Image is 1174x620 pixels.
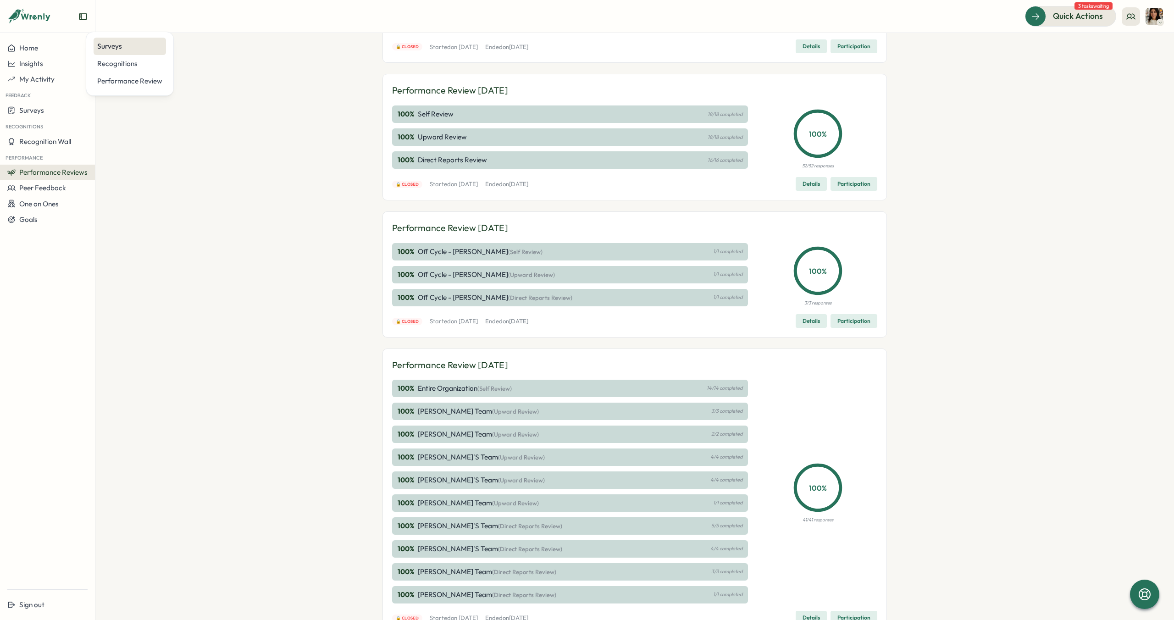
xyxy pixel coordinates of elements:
button: Quick Actions [1025,6,1116,26]
p: 3/3 completed [711,569,742,575]
span: (Direct Reports Review) [498,522,562,530]
span: Quick Actions [1053,10,1103,22]
a: Surveys [94,38,166,55]
p: Ended on [DATE] [485,43,528,51]
span: My Activity [19,75,55,83]
p: [PERSON_NAME] Team [418,590,556,600]
button: Details [796,314,827,328]
p: Performance Review [DATE] [392,358,508,372]
div: Surveys [97,41,162,51]
p: Ended on [DATE] [485,317,528,326]
p: Off Cycle - [PERSON_NAME] [418,270,555,280]
span: 🔒 Closed [396,181,419,188]
span: (Upward Review) [498,454,545,461]
span: Home [19,44,38,52]
p: [PERSON_NAME]'s Team [418,544,562,554]
span: Insights [19,59,43,68]
p: Off Cycle - [PERSON_NAME] [418,247,543,257]
p: 4/4 completed [710,546,742,552]
p: 100 % [398,155,416,165]
p: 5/5 completed [711,523,742,529]
p: 100 % [398,429,416,439]
button: Details [796,177,827,191]
p: 100 % [398,406,416,416]
span: (Upward Review) [508,271,555,278]
p: Upward Review [418,132,467,142]
span: (Upward Review) [498,476,545,484]
p: 100 % [398,475,416,485]
button: Expand sidebar [78,12,88,21]
p: 52/52 responses [802,162,834,170]
p: Ended on [DATE] [485,180,528,188]
p: 18/18 completed [708,111,742,117]
p: [PERSON_NAME] Team [418,567,556,577]
span: (Upward Review) [492,431,539,438]
button: Participation [831,39,877,53]
p: 1/1 completed [713,294,742,300]
button: Participation [831,177,877,191]
p: 100 % [398,247,416,257]
p: 100 % [398,590,416,600]
p: 100 % [398,567,416,577]
button: Participation [831,314,877,328]
p: 1/1 completed [713,500,742,506]
span: Goals [19,215,38,224]
p: 4/4 completed [710,477,742,483]
span: Participation [837,40,870,53]
a: Performance Review [94,72,166,90]
p: [PERSON_NAME] Team [418,406,539,416]
a: Recognitions [94,55,166,72]
p: 1/1 completed [713,592,742,598]
button: Details [796,39,827,53]
span: Participation [837,315,870,327]
p: Started on [DATE] [430,317,478,326]
p: 4/4 completed [710,454,742,460]
p: 100 % [796,128,840,139]
div: Performance Review [97,76,162,86]
p: [PERSON_NAME] Team [418,498,539,508]
span: (Self Review) [508,248,543,255]
p: 41/41 responses [803,516,833,524]
span: (Direct Reports Review) [508,294,572,301]
p: 16/16 completed [708,157,742,163]
span: (Direct Reports Review) [498,545,562,553]
span: 🔒 Closed [396,318,419,325]
p: 100 % [796,265,840,277]
p: [PERSON_NAME] Team [418,429,539,439]
span: Participation [837,177,870,190]
p: 18/18 completed [708,134,742,140]
p: 100 % [398,270,416,280]
p: 100 % [398,383,416,393]
span: Peer Feedback [19,183,66,192]
span: (Upward Review) [492,499,539,507]
p: [PERSON_NAME]'s Team [418,521,562,531]
p: 3/3 completed [711,408,742,414]
span: Details [803,40,820,53]
p: 14/14 completed [707,385,742,391]
span: Recognition Wall [19,137,71,146]
img: Maria Khoury [1146,8,1163,25]
span: 🔒 Closed [396,44,419,50]
p: Direct Reports Review [418,155,487,165]
p: Performance Review [DATE] [392,221,508,235]
span: Surveys [19,106,44,115]
p: 100 % [398,293,416,303]
span: One on Ones [19,199,59,208]
p: [PERSON_NAME]'s Team [418,452,545,462]
span: Details [803,315,820,327]
p: 100 % [398,109,416,119]
span: (Self Review) [477,385,512,392]
span: (Upward Review) [492,408,539,415]
p: 3/3 responses [804,299,831,307]
span: 3 tasks waiting [1074,2,1113,10]
p: Self Review [418,109,454,119]
p: 100 % [398,544,416,554]
p: 1/1 completed [713,271,742,277]
p: Entire Organization [418,383,512,393]
span: Sign out [19,600,44,609]
p: Started on [DATE] [430,43,478,51]
p: Off Cycle - [PERSON_NAME] [418,293,572,303]
p: Started on [DATE] [430,180,478,188]
p: [PERSON_NAME]'s Team [418,475,545,485]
